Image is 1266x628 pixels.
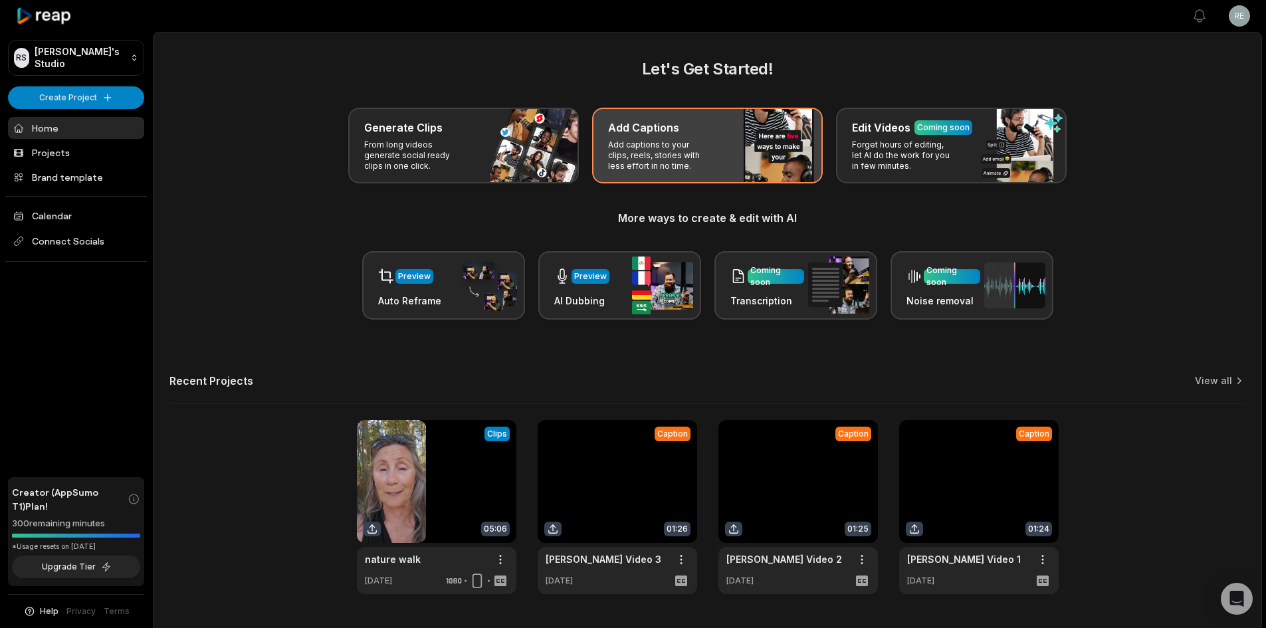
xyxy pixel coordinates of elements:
[169,374,253,387] h2: Recent Projects
[574,270,607,282] div: Preview
[8,86,144,109] button: Create Project
[364,120,443,136] h3: Generate Clips
[14,48,29,68] div: RS
[35,46,125,70] p: [PERSON_NAME]'s Studio
[917,122,970,134] div: Coming soon
[66,605,96,617] a: Privacy
[12,485,128,513] span: Creator (AppSumo T1) Plan!
[40,605,58,617] span: Help
[852,120,910,136] h3: Edit Videos
[632,257,693,314] img: ai_dubbing.png
[12,556,140,578] button: Upgrade Tier
[608,120,679,136] h3: Add Captions
[852,140,955,171] p: Forget hours of editing, let AI do the work for you in few minutes.
[8,229,144,253] span: Connect Socials
[546,552,661,566] a: [PERSON_NAME] Video 3
[169,57,1245,81] h2: Let's Get Started!
[1195,374,1232,387] a: View all
[12,517,140,530] div: 300 remaining minutes
[726,552,842,566] a: [PERSON_NAME] Video 2
[8,205,144,227] a: Calendar
[1221,583,1253,615] div: Open Intercom Messenger
[365,552,421,566] a: nature walk
[750,264,801,288] div: Coming soon
[169,210,1245,226] h3: More ways to create & edit with AI
[8,166,144,188] a: Brand template
[12,542,140,552] div: *Usage resets on [DATE]
[906,294,980,308] h3: Noise removal
[378,294,441,308] h3: Auto Reframe
[808,257,869,314] img: transcription.png
[8,117,144,139] a: Home
[926,264,978,288] div: Coming soon
[364,140,467,171] p: From long videos generate social ready clips in one click.
[608,140,711,171] p: Add captions to your clips, reels, stories with less effort in no time.
[23,605,58,617] button: Help
[730,294,804,308] h3: Transcription
[8,142,144,163] a: Projects
[554,294,609,308] h3: AI Dubbing
[398,270,431,282] div: Preview
[984,262,1045,308] img: noise_removal.png
[907,552,1021,566] a: [PERSON_NAME] Video 1
[104,605,130,617] a: Terms
[456,260,517,312] img: auto_reframe.png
